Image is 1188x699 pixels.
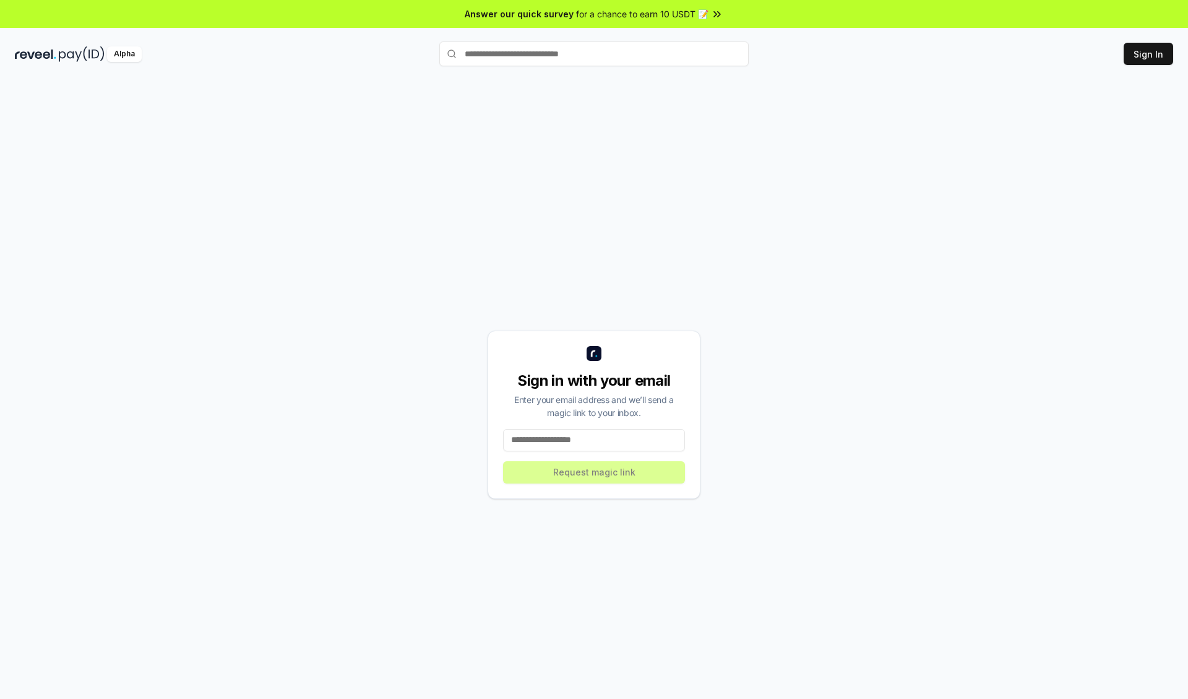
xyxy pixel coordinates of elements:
img: pay_id [59,46,105,62]
div: Sign in with your email [503,371,685,391]
button: Sign In [1124,43,1173,65]
div: Enter your email address and we’ll send a magic link to your inbox. [503,393,685,419]
div: Alpha [107,46,142,62]
span: Answer our quick survey [465,7,574,20]
img: reveel_dark [15,46,56,62]
img: logo_small [587,346,601,361]
span: for a chance to earn 10 USDT 📝 [576,7,708,20]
